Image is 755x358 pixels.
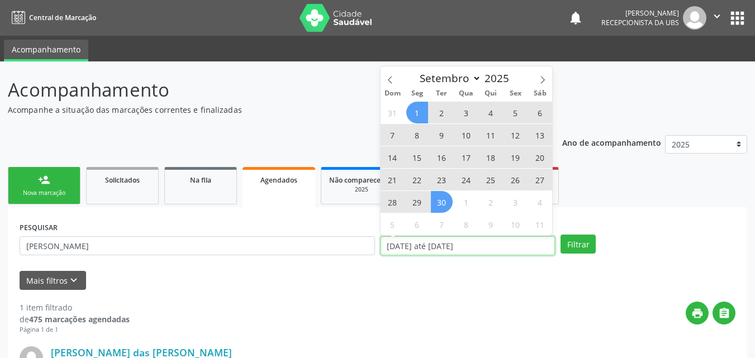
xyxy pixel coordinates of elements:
span: Setembro 5, 2025 [505,102,526,123]
span: Setembro 3, 2025 [455,102,477,123]
span: Setembro 10, 2025 [455,124,477,146]
div: 2025 [329,185,394,194]
span: Outubro 2, 2025 [480,191,502,213]
label: PESQUISAR [20,219,58,236]
span: Setembro 15, 2025 [406,146,428,168]
span: Setembro 14, 2025 [382,146,403,168]
span: Setembro 29, 2025 [406,191,428,213]
p: Acompanhe a situação das marcações correntes e finalizadas [8,104,525,116]
span: Na fila [190,175,211,185]
span: Setembro 1, 2025 [406,102,428,123]
span: Outubro 11, 2025 [529,213,551,235]
span: Agosto 31, 2025 [382,102,403,123]
div: Nova marcação [16,189,72,197]
span: Setembro 27, 2025 [529,169,551,190]
i:  [718,307,730,319]
span: Setembro 4, 2025 [480,102,502,123]
div: de [20,313,130,325]
span: Central de Marcação [29,13,96,22]
span: Não compareceram [329,175,394,185]
span: Setembro 30, 2025 [431,191,453,213]
span: Outubro 5, 2025 [382,213,403,235]
span: Setembro 28, 2025 [382,191,403,213]
input: Nome, CNS [20,236,375,255]
span: Outubro 9, 2025 [480,213,502,235]
span: Recepcionista da UBS [601,18,679,27]
span: Qua [454,90,478,97]
button: Filtrar [561,235,596,254]
span: Setembro 20, 2025 [529,146,551,168]
span: Dom [381,90,405,97]
span: Setembro 19, 2025 [505,146,526,168]
span: Setembro 21, 2025 [382,169,403,190]
div: 1 item filtrado [20,302,130,313]
div: Página 1 de 1 [20,325,130,335]
div: person_add [38,174,50,186]
span: Setembro 18, 2025 [480,146,502,168]
button: notifications [568,10,583,26]
span: Sáb [528,90,552,97]
span: Outubro 6, 2025 [406,213,428,235]
input: Year [481,71,518,85]
span: Setembro 2, 2025 [431,102,453,123]
span: Solicitados [105,175,140,185]
i:  [711,10,723,22]
span: Setembro 17, 2025 [455,146,477,168]
span: Setembro 25, 2025 [480,169,502,190]
a: Central de Marcação [8,8,96,27]
span: Sex [503,90,528,97]
span: Outubro 10, 2025 [505,213,526,235]
span: Ter [429,90,454,97]
span: Outubro 7, 2025 [431,213,453,235]
span: Setembro 26, 2025 [505,169,526,190]
span: Setembro 22, 2025 [406,169,428,190]
span: Seg [405,90,429,97]
p: Acompanhamento [8,76,525,104]
button:  [713,302,735,324]
strong: 475 marcações agendadas [29,314,130,324]
img: img [683,6,706,30]
a: Acompanhamento [4,40,88,61]
span: Setembro 12, 2025 [505,124,526,146]
span: Setembro 13, 2025 [529,124,551,146]
button: print [686,302,709,324]
span: Setembro 11, 2025 [480,124,502,146]
span: Setembro 7, 2025 [382,124,403,146]
i: print [691,307,704,319]
i: keyboard_arrow_down [68,274,80,287]
span: Outubro 8, 2025 [455,213,477,235]
span: Agendados [260,175,297,185]
div: [PERSON_NAME] [601,8,679,18]
button:  [706,6,728,30]
span: Setembro 24, 2025 [455,169,477,190]
span: Outubro 3, 2025 [505,191,526,213]
span: Setembro 16, 2025 [431,146,453,168]
select: Month [415,70,482,86]
span: Setembro 23, 2025 [431,169,453,190]
span: Outubro 1, 2025 [455,191,477,213]
span: Setembro 8, 2025 [406,124,428,146]
p: Ano de acompanhamento [562,135,661,149]
button: Mais filtroskeyboard_arrow_down [20,271,86,290]
button: apps [728,8,747,28]
span: Setembro 9, 2025 [431,124,453,146]
input: Selecione um intervalo [381,236,555,255]
span: Qui [478,90,503,97]
span: Setembro 6, 2025 [529,102,551,123]
span: Outubro 4, 2025 [529,191,551,213]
